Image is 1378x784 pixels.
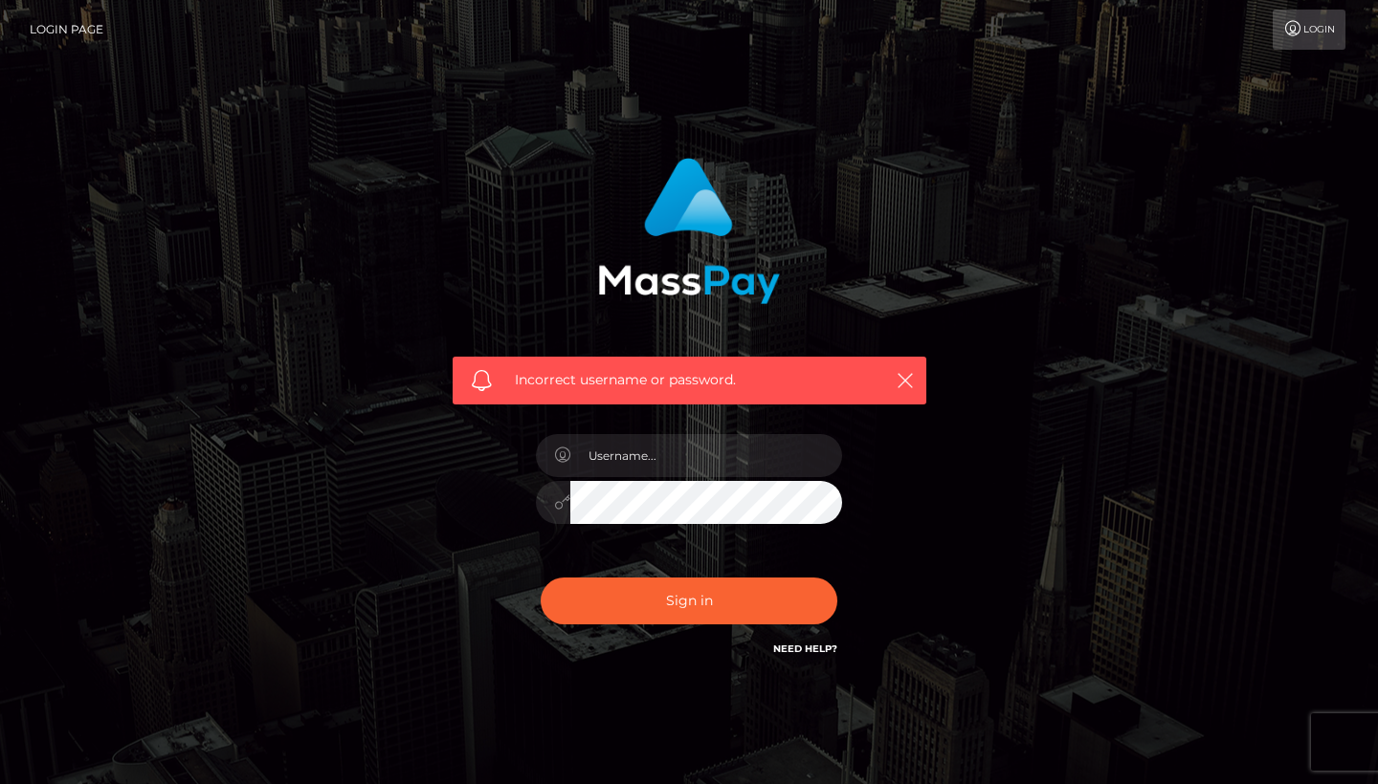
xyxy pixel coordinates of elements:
[598,158,780,304] img: MassPay Login
[570,434,842,477] input: Username...
[541,577,837,624] button: Sign in
[30,10,103,50] a: Login Page
[1273,10,1345,50] a: Login
[773,642,837,655] a: Need Help?
[515,370,864,390] span: Incorrect username or password.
